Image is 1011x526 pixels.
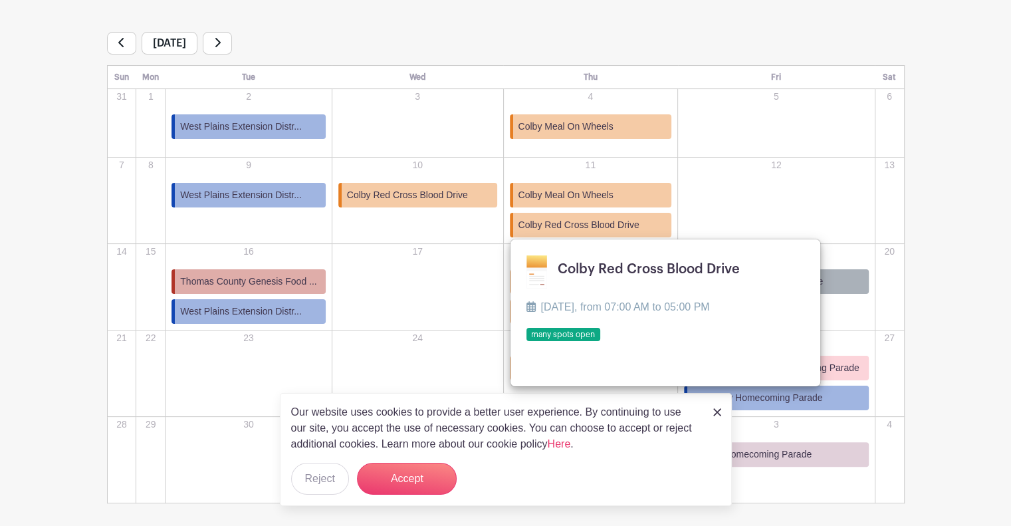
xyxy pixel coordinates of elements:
[684,442,868,467] a: Oakley Homecoming Parade
[180,120,302,134] span: West Plains Extension Distr...
[347,188,468,202] span: Colby Red Cross Blood Drive
[876,158,903,172] p: 13
[171,114,325,139] a: West Plains Extension Distr...
[171,269,325,294] a: Thomas County Genesis Food ...
[137,331,164,345] p: 22
[505,158,677,172] p: 11
[166,90,330,104] p: 2
[357,463,457,495] button: Accept
[291,463,349,495] button: Reject
[713,408,721,416] img: close_button-5f87c8562297e5c2d7936805f587ecaba9071eb48480494691a3f1689db116b3.svg
[876,245,903,259] p: 20
[510,114,672,139] a: Colby Meal On Wheels
[136,66,166,89] th: Mon
[505,90,677,104] p: 4
[503,66,678,89] th: Thu
[333,331,503,345] p: 24
[108,418,136,432] p: 28
[180,188,302,202] span: West Plains Extension Distr...
[684,386,868,410] a: Scott City Homecoming Parade
[518,120,614,134] span: Colby Meal On Wheels
[166,331,330,345] p: 23
[679,158,873,172] p: 12
[875,66,904,89] th: Sat
[108,90,136,104] p: 31
[510,183,672,207] a: Colby Meal On Wheels
[180,275,316,289] span: Thomas County Genesis Food ...
[518,188,614,202] span: Colby Meal On Wheels
[338,183,497,207] a: Colby Red Cross Blood Drive
[505,331,677,345] p: 25
[510,213,672,237] a: Colby Red Cross Blood Drive
[876,418,903,432] p: 4
[693,448,812,461] span: Oakley Homecoming Parade
[108,158,136,172] p: 7
[137,158,164,172] p: 8
[518,218,639,232] span: Colby Red Cross Blood Drive
[678,66,875,89] th: Fri
[332,66,503,89] th: Wed
[876,90,903,104] p: 6
[142,32,197,55] span: [DATE]
[333,245,503,259] p: 17
[333,90,503,104] p: 3
[137,418,164,432] p: 29
[171,299,325,324] a: West Plains Extension Distr...
[693,391,822,405] span: Scott City Homecoming Parade
[108,245,136,259] p: 14
[108,331,136,345] p: 21
[107,66,136,89] th: Sun
[166,66,332,89] th: Tue
[693,361,859,375] span: [PERSON_NAME] Homecoming Parade
[166,158,330,172] p: 9
[876,331,903,345] p: 27
[137,245,164,259] p: 15
[137,90,164,104] p: 1
[166,245,330,259] p: 16
[679,90,873,104] p: 5
[166,418,330,432] p: 30
[548,438,571,450] a: Here
[333,158,503,172] p: 10
[679,418,873,432] p: 3
[171,183,325,207] a: West Plains Extension Distr...
[291,404,699,452] p: Our website uses cookies to provide a better user experience. By continuing to use our site, you ...
[505,245,677,259] p: 18
[180,305,302,319] span: West Plains Extension Distr...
